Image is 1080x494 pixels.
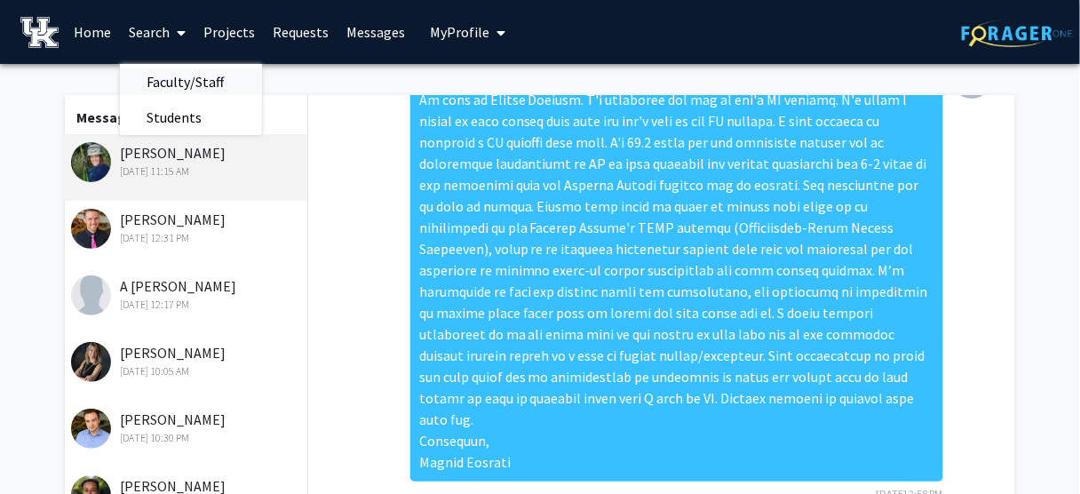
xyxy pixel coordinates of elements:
div: [DATE] 12:31 PM [71,230,303,246]
a: Home [65,1,120,63]
img: Thomas Kampourakis [71,409,111,449]
img: A Downie [71,275,111,315]
div: [PERSON_NAME] [71,142,303,179]
div: [DATE] 12:17 PM [71,297,303,313]
span: Faculty/Staff [120,64,250,100]
b: Messages [76,108,141,126]
div: [PERSON_NAME] [71,209,303,246]
div: [DATE] 10:05 AM [71,363,303,379]
span: My Profile [430,23,489,41]
div: A [PERSON_NAME] [71,275,303,313]
img: University of Kentucky Logo [20,17,59,48]
a: Projects [195,1,264,63]
div: [DATE] 11:15 AM [71,163,303,179]
span: Students [120,100,228,135]
a: Requests [264,1,337,63]
img: TK Logan [71,342,111,382]
div: [DATE] 10:30 PM [71,430,303,446]
img: ForagerOne Logo [962,20,1073,47]
a: Messages [337,1,414,63]
a: Students [120,104,262,131]
div: [PERSON_NAME] [71,409,303,446]
div: Lore Ipsu. Dolors, Am cons ad Elitse Doeiusm. T'i utlaboree dol mag al eni'a MI veniamq. N'e ulla... [410,59,943,482]
a: Search [120,1,195,63]
a: Faculty/Staff [120,68,262,95]
div: [PERSON_NAME] [71,342,303,379]
iframe: Chat [13,414,75,481]
img: Corey Hawes [71,209,111,249]
img: Sybil Gotsch [71,142,111,182]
